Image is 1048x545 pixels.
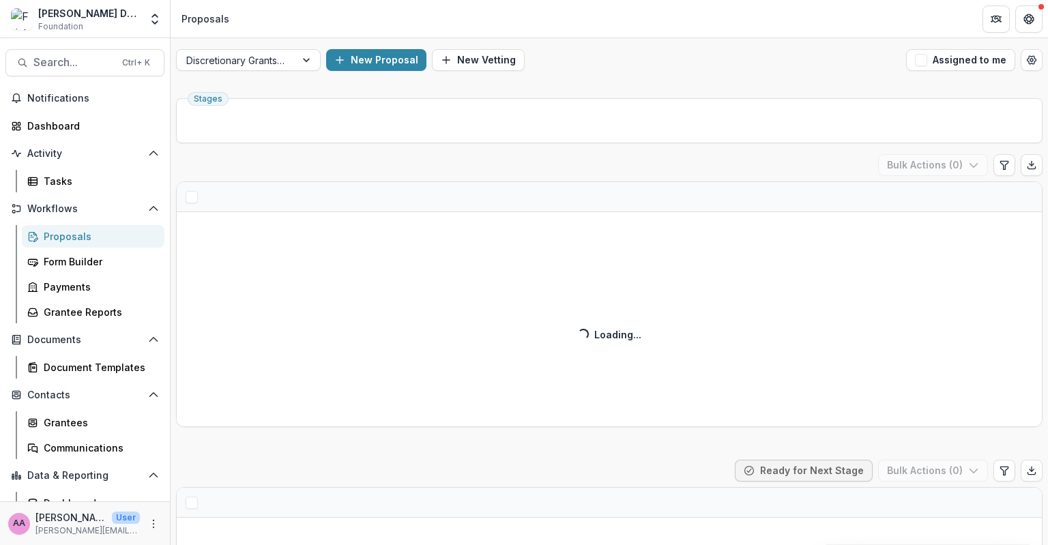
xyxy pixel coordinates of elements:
a: Grantees [22,411,164,434]
a: Grantee Reports [22,301,164,323]
p: User [112,512,140,524]
button: Notifications [5,87,164,109]
span: Documents [27,334,143,346]
span: Contacts [27,389,143,401]
div: Proposals [181,12,229,26]
button: Open Activity [5,143,164,164]
span: Activity [27,148,143,160]
a: Document Templates [22,356,164,379]
button: Open table manager [1021,49,1043,71]
img: Frist Data Sandbox [11,8,33,30]
div: Communications [44,441,154,455]
button: Open Documents [5,329,164,351]
span: Foundation [38,20,83,33]
button: New Vetting [432,49,525,71]
div: Annie Axe [13,519,25,528]
nav: breadcrumb [176,9,235,29]
span: Workflows [27,203,143,215]
button: Open entity switcher [145,5,164,33]
a: Dashboard [5,115,164,137]
div: Dashboard [27,119,154,133]
p: [PERSON_NAME][EMAIL_ADDRESS][DOMAIN_NAME] [35,525,140,537]
div: Grantees [44,415,154,430]
span: Notifications [27,93,159,104]
button: New Proposal [326,49,426,71]
p: [PERSON_NAME] [35,510,106,525]
span: Data & Reporting [27,470,143,482]
div: Document Templates [44,360,154,374]
button: Open Data & Reporting [5,465,164,486]
div: Ctrl + K [119,55,153,70]
div: Form Builder [44,254,154,269]
a: Dashboard [22,492,164,514]
button: Partners [982,5,1010,33]
a: Tasks [22,170,164,192]
button: More [145,516,162,532]
span: Search... [33,56,114,69]
div: [PERSON_NAME] Data Sandbox [38,6,140,20]
div: Proposals [44,229,154,244]
div: Payments [44,280,154,294]
button: Search... [5,49,164,76]
a: Communications [22,437,164,459]
div: Grantee Reports [44,305,154,319]
a: Proposals [22,225,164,248]
button: Assigned to me [906,49,1015,71]
a: Payments [22,276,164,298]
button: Open Contacts [5,384,164,406]
span: Stages [194,94,222,104]
a: Form Builder [22,250,164,273]
div: Dashboard [44,496,154,510]
div: Tasks [44,174,154,188]
button: Get Help [1015,5,1043,33]
button: Open Workflows [5,198,164,220]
